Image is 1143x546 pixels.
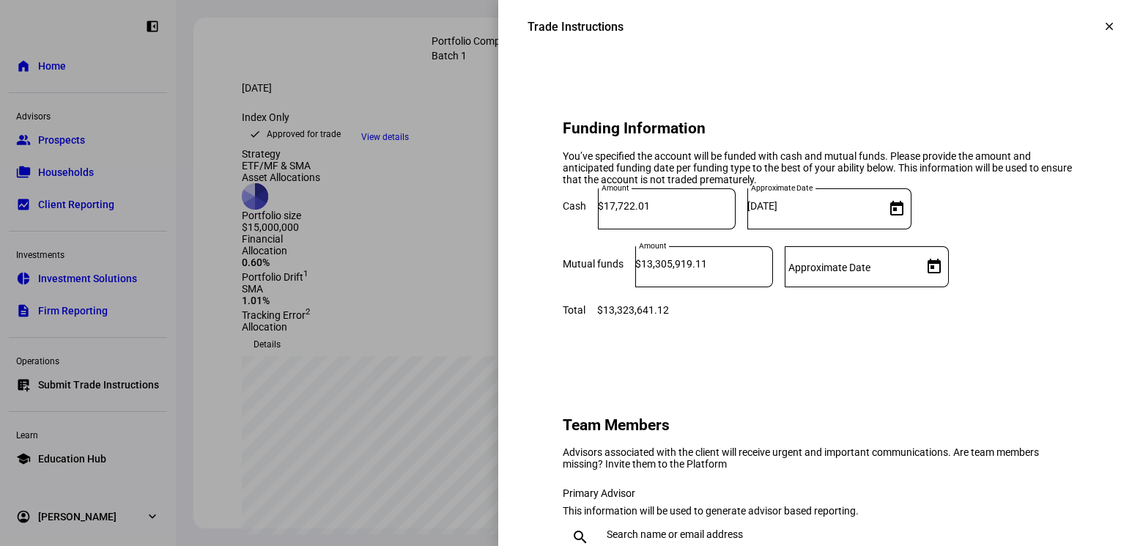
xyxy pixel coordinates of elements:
input: Search name or email address [607,528,1073,540]
div: Mutual funds [563,258,624,270]
div: Advisors associated with the client will receive urgent and important communications. Are team me... [563,446,1079,470]
span: $ [598,200,604,212]
mat-icon: search [563,528,598,546]
h2: Team Members [563,416,1079,434]
div: Total [563,304,585,316]
button: Open calendar [882,194,911,224]
div: $13,323,641.12 [597,304,669,316]
mat-label: Amount [639,241,667,250]
button: Open calendar [920,252,949,281]
mat-label: Approximate Date [788,262,870,273]
span: $ [635,258,641,270]
div: Primary Advisor [563,487,1079,499]
mat-label: Approximate Date [751,183,813,192]
mat-label: Amount [602,183,629,192]
div: Cash [563,200,586,212]
h2: Funding Information [563,119,1079,137]
div: You’ve specified the account will be funded with cash and mutual funds. Please provide the amount... [563,150,1079,185]
mat-icon: clear [1103,20,1116,33]
div: This information will be used to generate advisor based reporting. [563,505,1079,517]
div: Trade Instructions [528,20,624,34]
